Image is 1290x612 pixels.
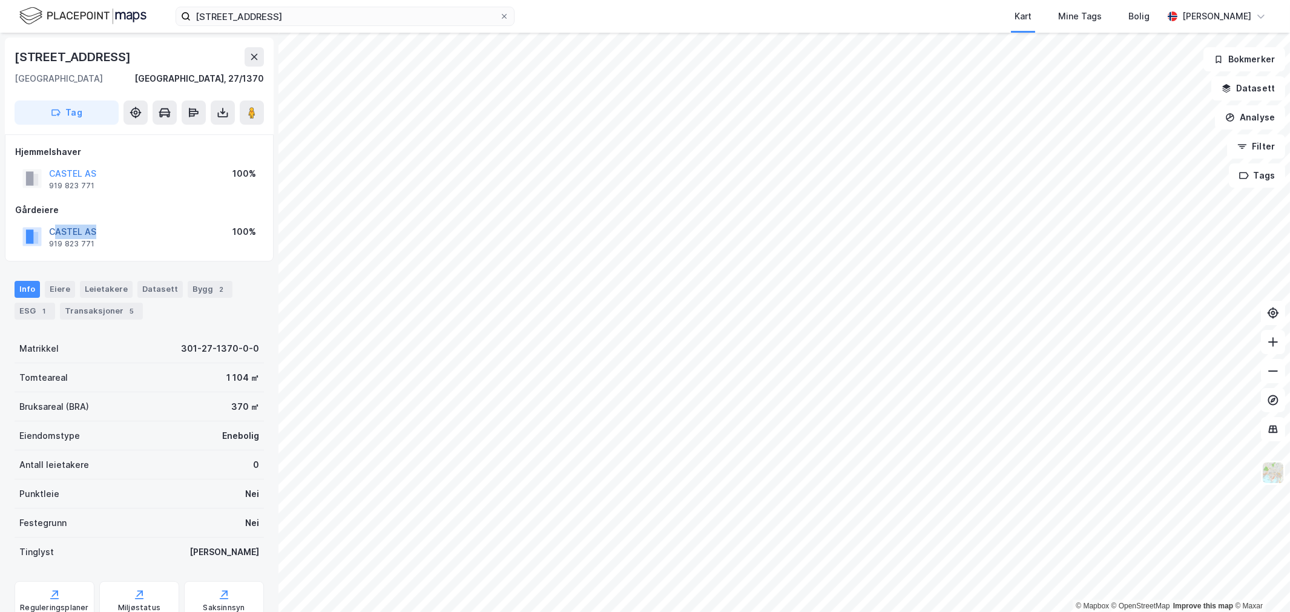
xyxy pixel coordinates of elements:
[15,145,263,159] div: Hjemmelshaver
[126,305,138,317] div: 5
[19,5,146,27] img: logo.f888ab2527a4732fd821a326f86c7f29.svg
[38,305,50,317] div: 1
[15,303,55,320] div: ESG
[15,71,103,86] div: [GEOGRAPHIC_DATA]
[226,370,259,385] div: 1 104 ㎡
[49,239,94,249] div: 919 823 771
[1076,602,1109,610] a: Mapbox
[1111,602,1170,610] a: OpenStreetMap
[253,458,259,472] div: 0
[1015,9,1032,24] div: Kart
[1229,554,1290,612] div: Kontrollprogram for chat
[49,181,94,191] div: 919 823 771
[245,516,259,530] div: Nei
[137,281,183,298] div: Datasett
[60,303,143,320] div: Transaksjoner
[222,429,259,443] div: Enebolig
[19,341,59,356] div: Matrikkel
[15,100,119,125] button: Tag
[1211,76,1285,100] button: Datasett
[19,429,80,443] div: Eiendomstype
[1128,9,1150,24] div: Bolig
[80,281,133,298] div: Leietakere
[45,281,75,298] div: Eiere
[1229,554,1290,612] iframe: Chat Widget
[1229,163,1285,188] button: Tags
[232,166,256,181] div: 100%
[19,545,54,559] div: Tinglyst
[134,71,264,86] div: [GEOGRAPHIC_DATA], 27/1370
[1182,9,1251,24] div: [PERSON_NAME]
[189,545,259,559] div: [PERSON_NAME]
[216,283,228,295] div: 2
[191,7,499,25] input: Søk på adresse, matrikkel, gårdeiere, leietakere eller personer
[1227,134,1285,159] button: Filter
[15,47,133,67] div: [STREET_ADDRESS]
[19,487,59,501] div: Punktleie
[19,370,68,385] div: Tomteareal
[188,281,232,298] div: Bygg
[1173,602,1233,610] a: Improve this map
[1262,461,1285,484] img: Z
[245,487,259,501] div: Nei
[1203,47,1285,71] button: Bokmerker
[1215,105,1285,130] button: Analyse
[19,516,67,530] div: Festegrunn
[1058,9,1102,24] div: Mine Tags
[231,400,259,414] div: 370 ㎡
[19,458,89,472] div: Antall leietakere
[15,203,263,217] div: Gårdeiere
[232,225,256,239] div: 100%
[181,341,259,356] div: 301-27-1370-0-0
[19,400,89,414] div: Bruksareal (BRA)
[15,281,40,298] div: Info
